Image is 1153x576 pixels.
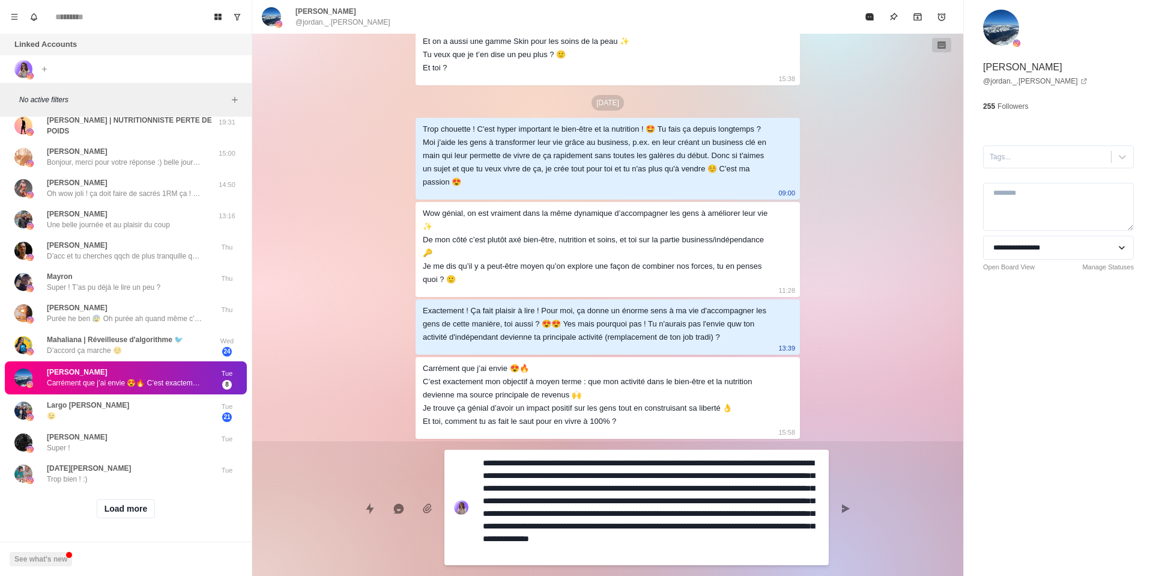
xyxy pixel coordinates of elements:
[47,157,203,168] p: Bonjour, merci pour votre réponse :) belle journée
[423,207,773,286] div: Wow génial, on est vraiment dans la même dynamique d’accompagner les gens à améliorer leur vie ✨ ...
[14,60,32,78] img: picture
[1082,262,1134,272] a: Manage Statuses
[26,348,34,355] img: picture
[212,305,242,315] p: Thu
[358,497,382,521] button: Quick replies
[26,414,34,421] img: picture
[26,160,34,167] img: picture
[858,5,882,29] button: Mark as read
[26,222,34,230] img: picture
[14,210,32,228] img: picture
[906,5,930,29] button: Archive
[14,465,32,483] img: picture
[26,72,34,79] img: picture
[983,10,1019,46] img: picture
[5,7,24,26] button: Menu
[212,274,242,284] p: Thu
[47,400,129,411] p: Largo [PERSON_NAME]
[778,342,795,355] p: 13:39
[47,146,107,157] p: [PERSON_NAME]
[47,432,107,443] p: [PERSON_NAME]
[14,38,77,51] p: Linked Accounts
[47,177,107,188] p: [PERSON_NAME]
[26,285,34,292] img: picture
[14,434,32,452] img: picture
[47,251,203,262] p: D’acc et tu cherches qqch de plus tranquille que ça ? ☺️
[47,443,70,453] p: Super !
[14,117,32,135] img: picture
[97,499,156,518] button: Load more
[14,273,32,291] img: picture
[983,60,1062,75] p: [PERSON_NAME]
[778,72,795,85] p: 15:38
[47,240,107,251] p: [PERSON_NAME]
[26,381,34,388] img: picture
[14,242,32,260] img: picture
[47,302,107,313] p: [PERSON_NAME]
[295,6,356,17] p: [PERSON_NAME]
[47,188,203,199] p: Oh wow joli ! ça doit faire de sacrés 1RM ça ! Tu vas combien de fois par semaine en ce moment toi ?
[387,497,411,521] button: Reply with AI
[778,284,795,297] p: 11:28
[208,7,228,26] button: Board View
[212,149,242,159] p: 15:00
[262,7,281,26] img: picture
[930,5,954,29] button: Add reminder
[47,209,107,219] p: [PERSON_NAME]
[212,242,242,253] p: Thu
[14,402,32,420] img: picture
[295,17,390,28] p: @jordan._.[PERSON_NAME]
[423,123,773,189] div: Trop chouette ! C'est hyper important le bien-être et la nutrition ! 🤩 Tu fais ça depuis longtemp...
[222,412,232,422] span: 21
[212,211,242,221] p: 13:16
[47,345,122,356] p: D’accord ça marche ☺️
[778,426,795,439] p: 15:58
[10,552,72,566] button: See what's new
[26,129,34,136] img: picture
[212,402,242,412] p: Tue
[228,7,247,26] button: Show unread conversations
[14,336,32,354] img: picture
[24,7,43,26] button: Notifications
[47,378,203,388] p: Carrément que j’ai envie 😍🔥 C’est exactement mon objectif à moyen terme : que mon activité dans l...
[212,117,242,127] p: 19:31
[423,362,773,428] div: Carrément que j’ai envie 😍🔥 C’est exactement mon objectif à moyen terme : que mon activité dans l...
[416,497,440,521] button: Add media
[454,500,468,515] img: picture
[423,304,773,344] div: Exactement ! Ça fait plaisir à lire ! Pour moi, ça donne un énorme sens à ma vie d'accompagner le...
[14,148,32,166] img: picture
[1013,40,1020,47] img: picture
[834,497,858,521] button: Send message
[14,179,32,197] img: picture
[26,316,34,323] img: picture
[14,369,32,387] img: picture
[275,20,282,28] img: picture
[47,271,73,282] p: Mayron
[26,254,34,261] img: picture
[37,62,52,76] button: Add account
[47,463,131,474] p: [DATE][PERSON_NAME]
[14,304,32,322] img: picture
[222,347,232,357] span: 24
[26,191,34,198] img: picture
[47,219,170,230] p: Une belle journée et au plaisir du coup
[47,115,212,136] p: [PERSON_NAME] | NUTRITIONNISTE PERTE DE POIDS
[983,101,995,112] p: 255
[212,465,242,476] p: Tue
[47,334,183,345] p: Mahaliana | Réveilleuse d'algorithme 🐦
[592,95,624,111] p: [DATE]
[997,101,1028,112] p: Followers
[778,186,795,200] p: 09:00
[983,262,1035,272] a: Open Board View
[882,5,906,29] button: Pin
[47,282,160,293] p: Super ! T’as pu déjà le lire un peu ?
[47,474,88,485] p: Trop bien ! :)
[47,367,107,378] p: [PERSON_NAME]
[212,434,242,444] p: Tue
[222,380,232,390] span: 8
[47,313,203,324] p: Purée he ben 😰 Oh purée ah quand même c’est du mobbing de malade… ça me rappelle ce que j’ai vécu...
[19,94,228,105] p: No active filters
[212,336,242,346] p: Wed
[212,369,242,379] p: Tue
[26,446,34,453] img: picture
